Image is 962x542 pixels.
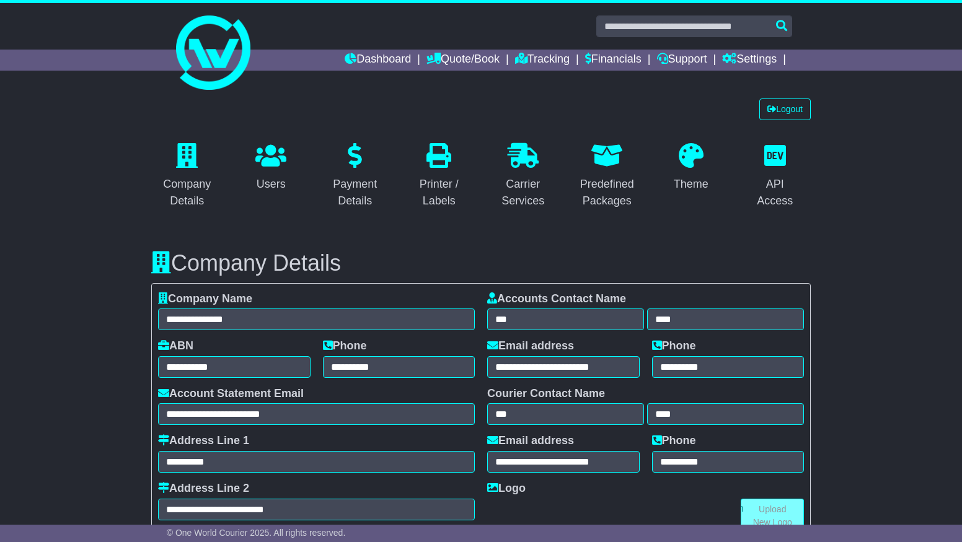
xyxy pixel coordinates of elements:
div: Payment Details [327,176,383,209]
a: Theme [666,139,717,197]
label: Accounts Contact Name [487,292,626,306]
label: ABN [158,339,193,353]
label: Phone [652,339,696,353]
a: Tracking [515,50,570,71]
span: © One World Courier 2025. All rights reserved. [167,528,346,538]
label: Courier Contact Name [487,387,605,401]
a: Payment Details [319,139,391,214]
a: Users [247,139,294,197]
a: Quote/Book [426,50,500,71]
div: Theme [674,176,708,193]
a: Company Details [151,139,223,214]
label: Address Line 2 [158,482,249,496]
a: Support [657,50,707,71]
div: Company Details [159,176,215,209]
a: Predefined Packages [571,139,643,214]
a: API Access [739,139,811,214]
div: API Access [748,176,803,209]
a: Dashboard [345,50,411,71]
label: Company Name [158,292,252,306]
label: Phone [652,434,696,448]
label: Address Line 1 [158,434,249,448]
a: Printer / Labels [404,139,475,214]
a: Logout [759,98,811,120]
h3: Company Details [151,251,811,276]
label: Account Statement Email [158,387,304,401]
div: Users [255,176,286,193]
a: Settings [722,50,777,71]
a: Upload New Logo [741,499,804,533]
label: Email address [487,434,574,448]
div: Printer / Labels [412,176,467,209]
a: Financials [585,50,642,71]
label: Phone [323,339,367,353]
label: Logo [487,482,526,496]
label: Email address [487,339,574,353]
div: Predefined Packages [580,176,635,209]
div: Carrier Services [495,176,551,209]
a: Carrier Services [487,139,559,214]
